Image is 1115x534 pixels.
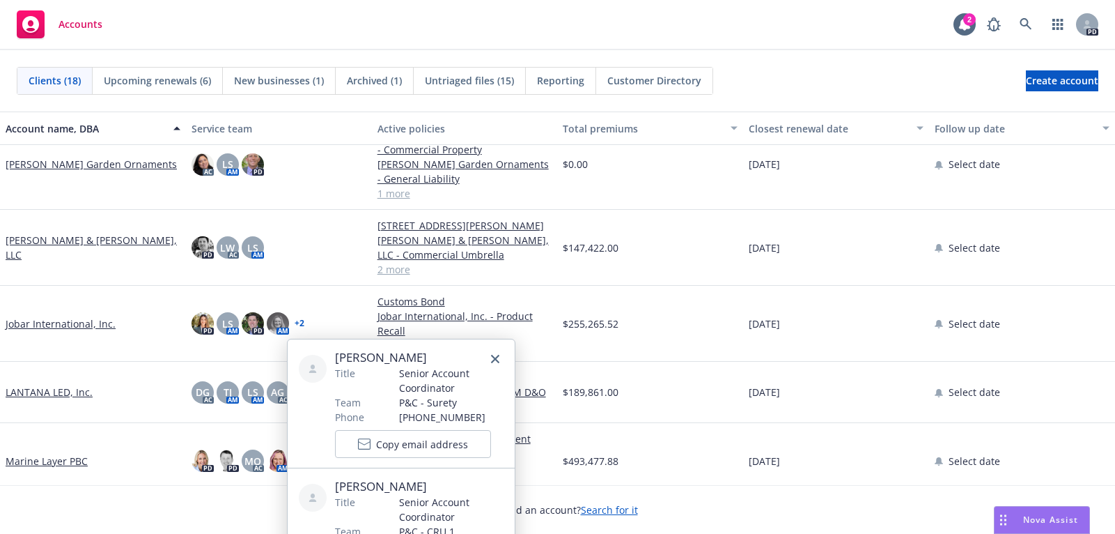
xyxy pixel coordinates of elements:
[1026,70,1098,91] a: Create account
[29,73,81,88] span: Clients (18)
[581,503,638,517] a: Search for it
[1012,10,1040,38] a: Search
[335,478,504,495] span: [PERSON_NAME]
[196,385,210,399] span: DG
[963,13,976,26] div: 2
[192,236,214,259] img: photo
[224,385,232,399] span: TJ
[242,312,264,335] img: photo
[222,157,233,171] span: LS
[399,366,504,395] span: Senior Account Coordinator
[399,495,504,524] span: Senior Account Coordinator
[267,450,289,472] img: photo
[563,157,588,171] span: $0.00
[377,186,552,201] a: 1 more
[222,316,233,331] span: LS
[372,112,558,145] button: Active policies
[335,430,491,458] button: Copy email address
[104,73,211,88] span: Upcoming renewals (6)
[743,112,929,145] button: Closest renewal date
[244,454,261,468] span: MQ
[929,112,1115,145] button: Follow up date
[335,395,361,410] span: Team
[949,316,1000,331] span: Select date
[995,507,1012,533] div: Drag to move
[6,157,177,171] a: [PERSON_NAME] Garden Ornaments
[217,450,239,472] img: photo
[335,349,504,366] span: [PERSON_NAME]
[234,73,324,88] span: New businesses (1)
[478,503,638,517] span: Can't find an account?
[335,410,364,425] span: Phone
[563,121,722,136] div: Total premiums
[749,385,780,399] span: [DATE]
[335,366,355,381] span: Title
[377,309,552,338] a: Jobar International, Inc. - Product Recall
[295,319,304,328] a: + 2
[247,385,258,399] span: LS
[607,73,701,88] span: Customer Directory
[749,241,780,255] span: [DATE]
[1026,68,1098,94] span: Create account
[749,157,780,171] span: [DATE]
[59,19,102,30] span: Accounts
[376,437,468,452] span: Copy email address
[192,153,214,176] img: photo
[563,454,618,468] span: $493,477.88
[563,241,618,255] span: $147,422.00
[267,312,289,335] img: photo
[935,121,1094,136] div: Follow up date
[186,112,372,145] button: Service team
[425,73,514,88] span: Untriaged files (15)
[192,121,366,136] div: Service team
[377,294,552,309] a: Customs Bond
[749,121,908,136] div: Closest renewal date
[377,262,552,277] a: 2 more
[6,385,93,399] a: LANTANA LED, Inc.
[6,121,165,136] div: Account name, DBA
[192,312,214,335] img: photo
[347,73,402,88] span: Archived (1)
[11,5,108,44] a: Accounts
[377,233,552,262] a: [PERSON_NAME] & [PERSON_NAME], LLC - Commercial Umbrella
[949,385,1000,399] span: Select date
[1044,10,1072,38] a: Switch app
[949,454,1000,468] span: Select date
[1023,514,1078,526] span: Nova Assist
[563,385,618,399] span: $189,861.00
[749,316,780,331] span: [DATE]
[377,338,552,353] a: 13 more
[377,218,552,233] a: [STREET_ADDRESS][PERSON_NAME]
[749,454,780,468] span: [DATE]
[949,241,1000,255] span: Select date
[563,316,618,331] span: $255,265.52
[487,351,504,367] a: close
[377,157,552,186] a: [PERSON_NAME] Garden Ornaments - General Liability
[949,157,1000,171] span: Select date
[6,316,116,331] a: Jobar International, Inc.
[220,241,235,255] span: LW
[192,450,214,472] img: photo
[377,121,552,136] div: Active policies
[399,410,504,425] span: [PHONE_NUMBER]
[242,153,264,176] img: photo
[6,454,88,468] a: Marine Layer PBC
[335,495,355,510] span: Title
[271,385,284,399] span: AG
[247,241,258,255] span: LS
[399,395,504,410] span: P&C - Surety
[980,10,1008,38] a: Report a Bug
[537,73,584,88] span: Reporting
[6,233,180,262] a: [PERSON_NAME] & [PERSON_NAME], LLC
[557,112,743,145] button: Total premiums
[994,506,1090,534] button: Nova Assist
